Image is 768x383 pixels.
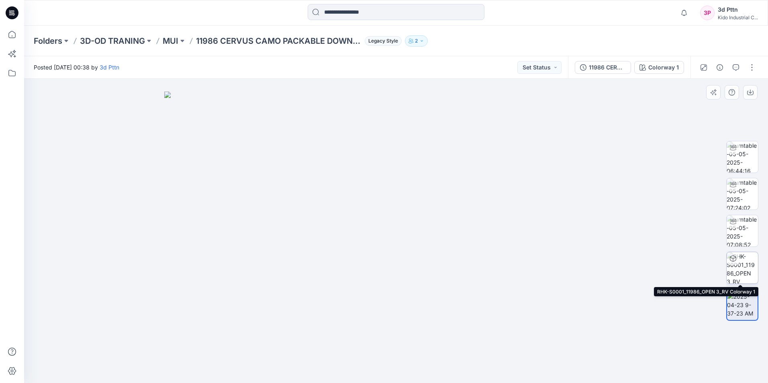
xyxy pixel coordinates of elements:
[196,35,362,47] p: 11986 CERVUS CAMO PACKABLE DOWN JKT_RV
[575,61,631,74] button: 11986 CERVUS CAMO PACKABLE DOWN JKT_RV
[164,92,628,383] img: eyJhbGciOiJIUzI1NiIsImtpZCI6IjAiLCJzbHQiOiJzZXMiLCJ0eXAiOiJKV1QifQ.eyJkYXRhIjp7InR5cGUiOiJzdG9yYW...
[34,63,119,71] span: Posted [DATE] 00:38 by
[713,61,726,74] button: Details
[718,5,758,14] div: 3d Pttn
[727,252,758,283] img: RHK-S0001_11986_OPEN 3_RV Colorway 1
[34,35,62,47] a: Folders
[718,14,758,20] div: Kido Industrial C...
[727,141,758,173] img: turntable-05-05-2025-06:44:16
[80,35,145,47] a: 3D-OD TRANING
[727,215,758,247] img: turntable-05-05-2025-07:08:52
[648,63,679,72] div: Colorway 1
[415,37,418,45] p: 2
[700,6,715,20] div: 3P
[405,35,428,47] button: 2
[589,63,626,72] div: 11986 CERVUS CAMO PACKABLE DOWN JKT_RV
[727,178,758,210] img: turntable-05-05-2025-07:24:02
[163,35,178,47] a: MUI
[634,61,684,74] button: Colorway 1
[100,64,119,71] a: 3d Pttn
[362,35,402,47] button: Legacy Style
[727,292,758,318] img: 2025-04-23 9-37-23 AM
[365,36,402,46] span: Legacy Style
